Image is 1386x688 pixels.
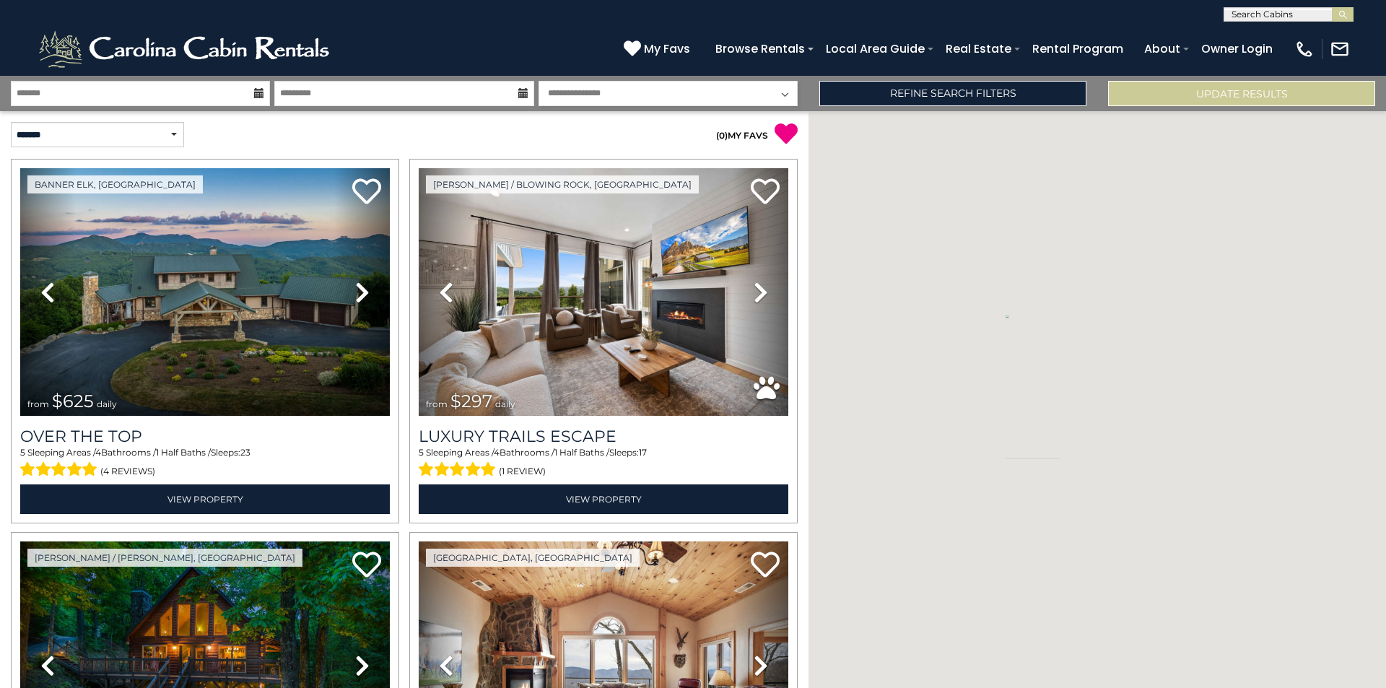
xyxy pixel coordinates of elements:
[419,447,424,458] span: 5
[426,399,448,409] span: from
[27,175,203,193] a: Banner Elk, [GEOGRAPHIC_DATA]
[495,399,515,409] span: daily
[419,427,788,446] a: Luxury Trails Escape
[20,484,390,514] a: View Property
[719,130,725,141] span: 0
[419,168,788,416] img: thumbnail_168695581.jpeg
[450,391,492,412] span: $297
[499,462,546,481] span: (1 review)
[36,27,336,71] img: White-1-2.png
[1025,36,1130,61] a: Rental Program
[708,36,812,61] a: Browse Rentals
[554,447,609,458] span: 1 Half Baths /
[1294,39,1315,59] img: phone-regular-white.png
[426,549,640,567] a: [GEOGRAPHIC_DATA], [GEOGRAPHIC_DATA]
[20,427,390,446] a: Over The Top
[938,36,1019,61] a: Real Estate
[716,130,728,141] span: ( )
[27,399,49,409] span: from
[624,40,694,58] a: My Favs
[95,447,101,458] span: 4
[100,462,155,481] span: (4 reviews)
[20,446,390,481] div: Sleeping Areas / Bathrooms / Sleeps:
[20,447,25,458] span: 5
[352,550,381,581] a: Add to favorites
[819,81,1086,106] a: Refine Search Filters
[644,40,690,58] span: My Favs
[426,175,699,193] a: [PERSON_NAME] / Blowing Rock, [GEOGRAPHIC_DATA]
[639,447,647,458] span: 17
[751,177,780,208] a: Add to favorites
[494,447,500,458] span: 4
[1137,36,1187,61] a: About
[716,130,768,141] a: (0)MY FAVS
[751,550,780,581] a: Add to favorites
[27,549,302,567] a: [PERSON_NAME] / [PERSON_NAME], [GEOGRAPHIC_DATA]
[1108,81,1375,106] button: Update Results
[352,177,381,208] a: Add to favorites
[419,484,788,514] a: View Property
[20,168,390,416] img: thumbnail_167153549.jpeg
[1194,36,1280,61] a: Owner Login
[1330,39,1350,59] img: mail-regular-white.png
[240,447,250,458] span: 23
[97,399,117,409] span: daily
[52,391,94,412] span: $625
[156,447,211,458] span: 1 Half Baths /
[419,446,788,481] div: Sleeping Areas / Bathrooms / Sleeps:
[819,36,932,61] a: Local Area Guide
